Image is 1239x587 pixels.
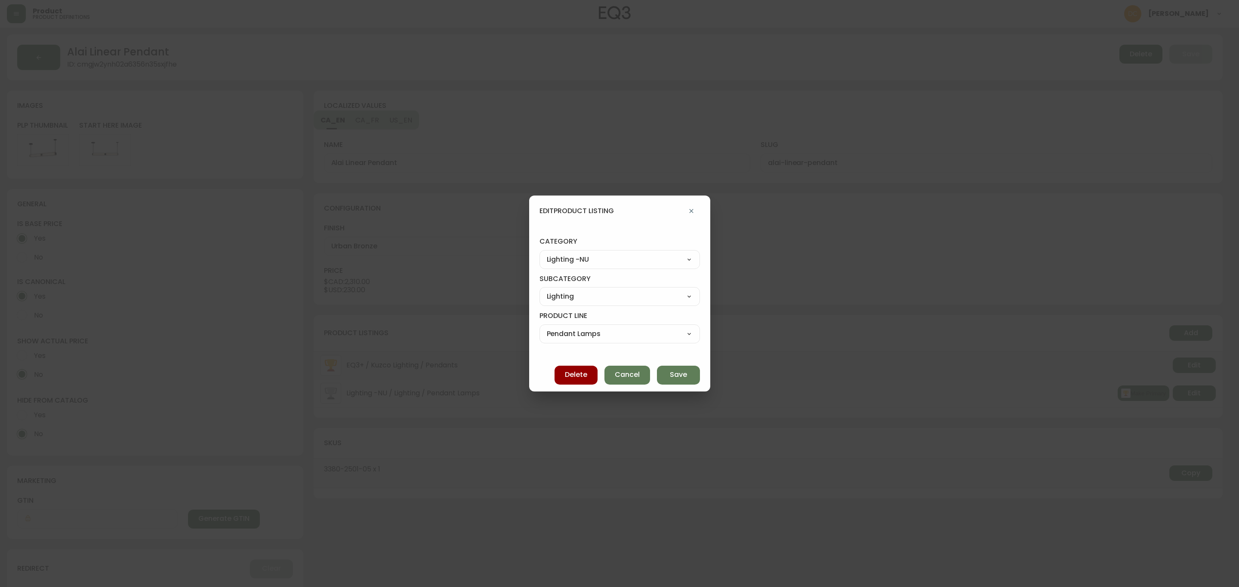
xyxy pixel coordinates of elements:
button: Save [657,366,700,385]
h4: category [539,237,700,250]
span: Cancel [615,370,640,379]
h4: product line [539,311,700,324]
button: Cancel [604,366,650,385]
h4: Edit Product Listing [539,206,614,216]
h4: subcategory [539,274,700,287]
button: Delete [555,366,598,385]
span: Save [670,370,687,379]
span: Delete [565,370,587,379]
